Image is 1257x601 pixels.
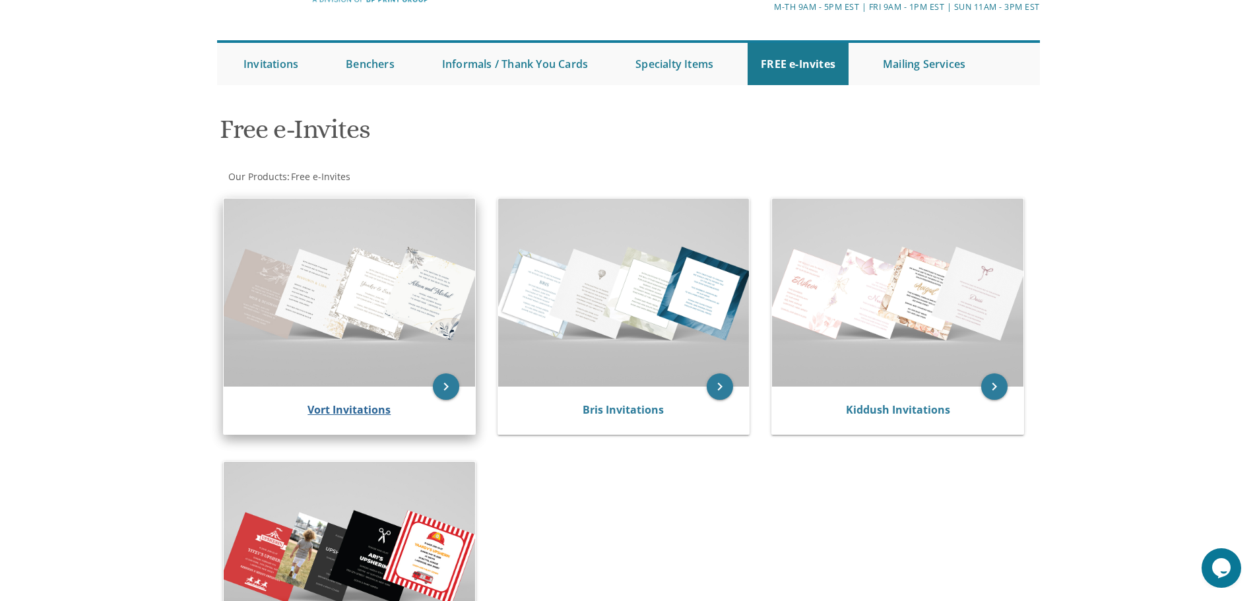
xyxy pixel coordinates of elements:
[870,43,979,85] a: Mailing Services
[230,43,311,85] a: Invitations
[227,170,287,183] a: Our Products
[429,43,601,85] a: Informals / Thank You Cards
[981,373,1008,400] a: keyboard_arrow_right
[224,199,475,387] img: Vort Invitations
[583,402,664,417] a: Bris Invitations
[846,402,950,417] a: Kiddush Invitations
[498,199,750,387] img: Bris Invitations
[707,373,733,400] a: keyboard_arrow_right
[307,402,391,417] a: Vort Invitations
[622,43,726,85] a: Specialty Items
[433,373,459,400] a: keyboard_arrow_right
[1202,548,1244,588] iframe: chat widget
[772,199,1023,387] img: Kiddush Invitations
[291,170,350,183] span: Free e-Invites
[290,170,350,183] a: Free e-Invites
[748,43,849,85] a: FREE e-Invites
[220,115,758,154] h1: Free e-Invites
[333,43,408,85] a: Benchers
[217,170,629,183] div: :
